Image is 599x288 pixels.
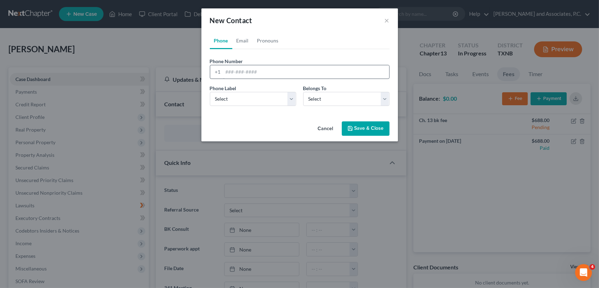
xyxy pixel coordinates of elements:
[253,32,283,49] a: Pronouns
[223,65,389,79] input: ###-###-####
[342,121,390,136] button: Save & Close
[385,16,390,25] button: ×
[575,264,592,281] iframe: Intercom live chat
[210,85,237,91] span: Phone Label
[312,122,339,136] button: Cancel
[210,65,223,79] div: +1
[303,85,327,91] span: Belongs To
[232,32,253,49] a: Email
[210,32,232,49] a: Phone
[590,264,595,270] span: 4
[210,16,252,25] span: New Contact
[210,58,243,64] span: Phone Number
